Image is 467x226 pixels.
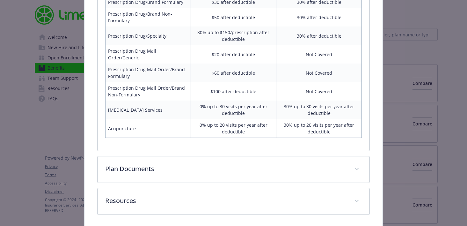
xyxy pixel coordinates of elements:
[105,101,191,119] td: [MEDICAL_DATA] Services
[191,45,276,64] td: $20 after deductible
[276,26,362,45] td: 30% after deductible
[276,82,362,101] td: Not Covered
[276,119,362,138] td: 30% up to 20 visits per year after deductible
[191,82,276,101] td: $100 after deductible
[276,8,362,26] td: 30% after deductible
[191,8,276,26] td: $50 after deductible
[276,101,362,119] td: 30% up to 30 visits per year after deductible
[105,26,191,45] td: Prescription Drug/Specialty
[105,196,347,206] p: Resources
[191,101,276,119] td: 0% up to 30 visits per year after deductible
[276,64,362,82] td: Not Covered
[191,64,276,82] td: $60 after deductible
[98,156,370,183] div: Plan Documents
[191,119,276,138] td: 0% up to 20 visits per year after deductible
[98,188,370,215] div: Resources
[105,82,191,101] td: Prescription Drug Mail Order/Brand Non-Formulary
[105,64,191,82] td: Prescription Drug Mail Order/Brand Formulary
[105,119,191,138] td: Acupuncture
[276,45,362,64] td: Not Covered
[191,26,276,45] td: 30% up to $150/prescription after deductible
[105,8,191,26] td: Prescription Drug/Brand Non-Formulary
[105,164,347,174] p: Plan Documents
[105,45,191,64] td: Prescription Drug Mail Order/Generic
